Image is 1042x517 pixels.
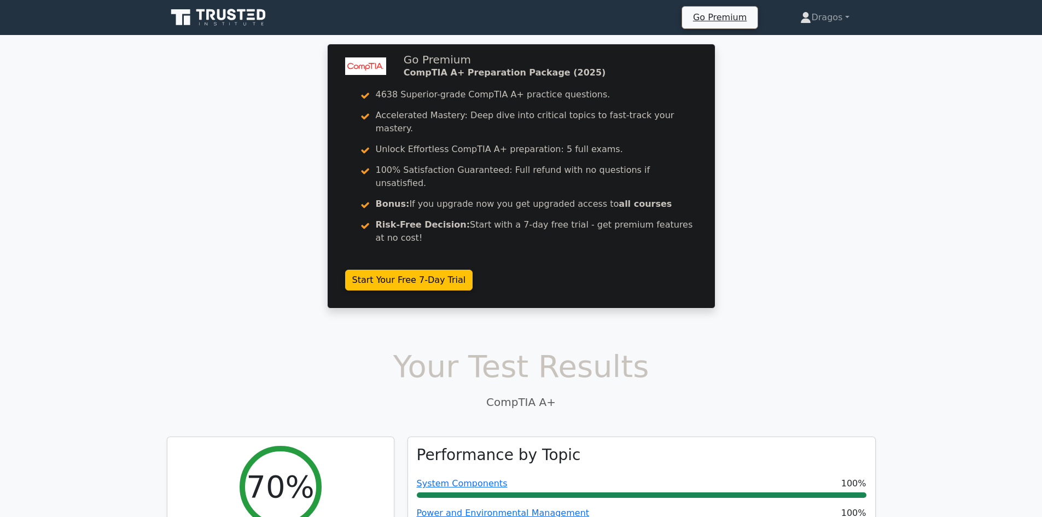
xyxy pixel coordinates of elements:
h3: Performance by Topic [417,446,581,464]
a: Start Your Free 7-Day Trial [345,270,473,291]
h2: 70% [246,468,314,505]
span: 100% [841,477,866,490]
p: CompTIA A+ [167,394,876,410]
a: Dragos [774,7,875,28]
a: Go Premium [686,10,753,25]
a: System Components [417,478,508,489]
h1: Your Test Results [167,348,876,385]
